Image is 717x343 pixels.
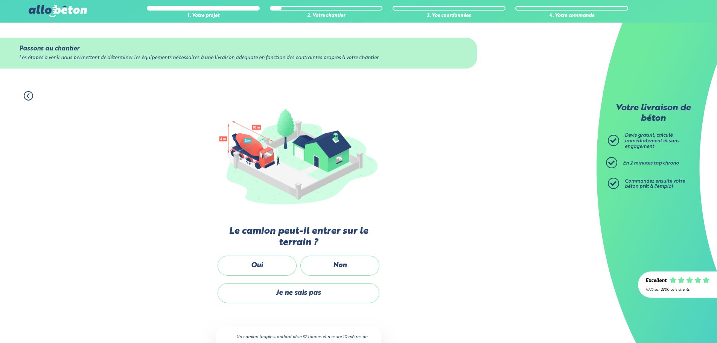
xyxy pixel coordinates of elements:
[19,45,458,52] div: Passons au chantier
[218,283,379,303] label: Je ne sais pas
[147,13,260,19] div: 1. Votre projet
[216,226,381,248] label: Le camion peut-il entrer sur le terrain ?
[29,5,87,17] img: allobéton
[650,314,709,335] iframe: Help widget launcher
[218,256,297,276] label: Oui
[393,13,505,19] div: 3. Vos coordonnées
[270,13,383,19] div: 2. Votre chantier
[515,13,628,19] div: 4. Votre commande
[19,55,458,61] div: Les étapes à venir nous permettent de déterminer les équipements nécessaires à une livraison adéq...
[300,256,379,276] label: Non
